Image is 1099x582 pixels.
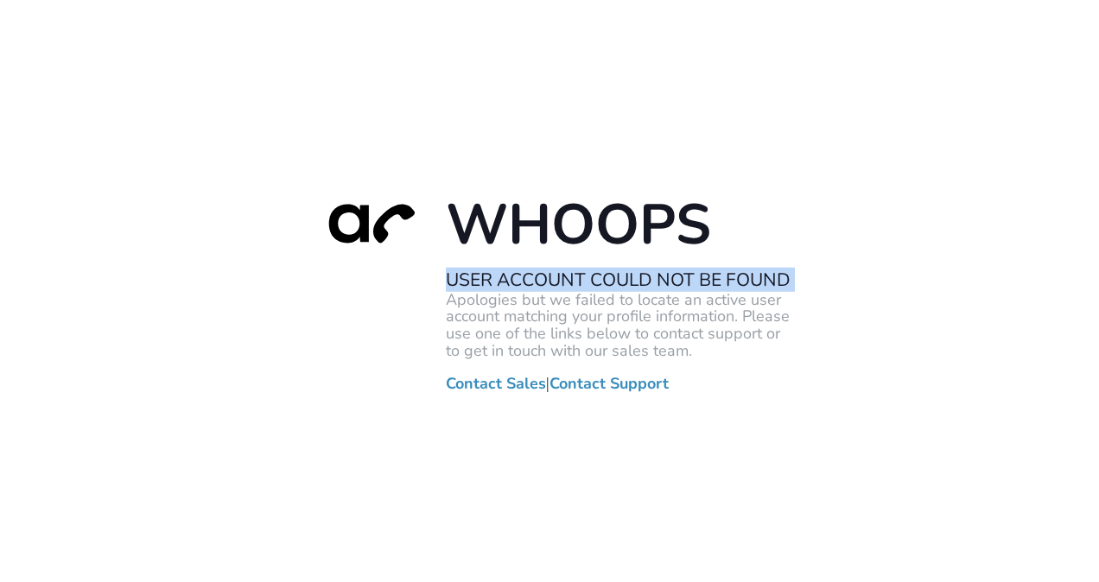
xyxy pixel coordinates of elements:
h2: User Account Could Not Be Found [446,269,791,291]
a: Contact Sales [446,375,546,392]
p: Apologies but we failed to locate an active user account matching your profile information. Pleas... [446,291,791,359]
h1: Whoops [446,190,791,260]
div: | [308,190,791,392]
a: Contact Support [549,375,669,392]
